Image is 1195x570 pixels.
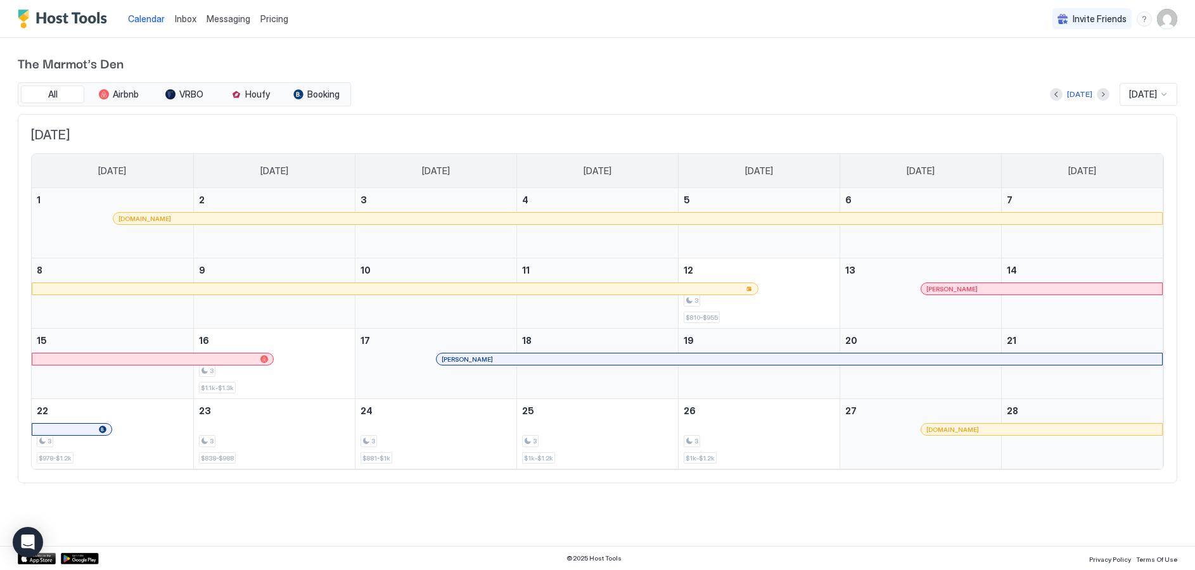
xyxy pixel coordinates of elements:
[32,188,193,212] a: February 1, 2026
[194,258,355,282] a: February 9, 2026
[517,188,678,212] a: February 4, 2026
[1001,399,1163,469] td: February 28, 2026
[679,399,840,422] a: February 26, 2026
[732,154,786,188] a: Thursday
[355,329,516,352] a: February 17, 2026
[194,329,355,352] a: February 16, 2026
[199,194,205,205] span: 2
[442,355,1157,364] div: [PERSON_NAME]
[37,335,47,346] span: 15
[522,265,530,275] span: 11
[61,553,99,564] div: Google Play Store
[18,53,1177,72] span: The Marmot's Den
[840,399,1001,422] a: February 27, 2026
[355,258,516,282] a: February 10, 2026
[516,258,678,329] td: February 11, 2026
[355,258,516,329] td: February 10, 2026
[32,188,193,258] td: February 1, 2026
[371,437,375,445] span: 3
[193,258,355,329] td: February 9, 2026
[1129,89,1157,100] span: [DATE]
[684,335,694,346] span: 19
[840,188,1001,258] td: February 6, 2026
[307,89,340,100] span: Booking
[1089,552,1131,565] a: Privacy Policy
[571,154,624,188] a: Wednesday
[48,437,51,445] span: 3
[284,85,348,103] button: Booking
[533,437,537,445] span: 3
[39,454,72,462] span: $978-$1.2k
[1001,188,1163,258] td: February 7, 2026
[128,13,165,24] span: Calendar
[361,405,373,416] span: 24
[1007,405,1018,416] span: 28
[1002,188,1163,212] a: February 7, 2026
[679,329,840,352] a: February 19, 2026
[845,265,855,275] span: 13
[1136,555,1177,563] span: Terms Of Use
[37,265,42,275] span: 8
[845,335,857,346] span: 20
[745,165,773,177] span: [DATE]
[194,188,355,212] a: February 2, 2026
[840,258,1001,282] a: February 13, 2026
[516,188,678,258] td: February 4, 2026
[522,335,532,346] span: 18
[355,399,516,469] td: February 24, 2026
[516,329,678,399] td: February 18, 2026
[840,258,1001,329] td: February 13, 2026
[1073,13,1127,25] span: Invite Friends
[31,127,1164,143] span: [DATE]
[86,154,139,188] a: Sunday
[18,553,56,564] div: App Store
[1007,194,1013,205] span: 7
[1068,165,1096,177] span: [DATE]
[128,12,165,25] a: Calendar
[678,188,840,258] td: February 5, 2026
[199,335,209,346] span: 16
[517,399,678,422] a: February 25, 2026
[845,405,857,416] span: 27
[678,258,840,329] td: February 12, 2026
[409,154,463,188] a: Tuesday
[355,329,516,399] td: February 17, 2026
[18,82,351,106] div: tab-group
[193,399,355,469] td: February 23, 2026
[355,188,516,212] a: February 3, 2026
[260,165,288,177] span: [DATE]
[207,13,250,24] span: Messaging
[1065,87,1094,102] button: [DATE]
[32,399,193,422] a: February 22, 2026
[32,329,193,399] td: February 15, 2026
[207,12,250,25] a: Messaging
[98,165,126,177] span: [DATE]
[584,165,611,177] span: [DATE]
[201,384,234,392] span: $1.1k-$1.3k
[926,426,979,434] span: [DOMAIN_NAME]
[686,313,718,322] span: $810-$955
[32,399,193,469] td: February 22, 2026
[48,89,58,100] span: All
[1089,555,1131,563] span: Privacy Policy
[194,399,355,422] a: February 23, 2026
[1157,9,1177,29] div: User profile
[153,85,216,103] button: VRBO
[1002,258,1163,282] a: February 14, 2026
[1002,329,1163,352] a: February 21, 2026
[175,13,196,24] span: Inbox
[37,194,41,205] span: 1
[199,405,211,416] span: 23
[1136,552,1177,565] a: Terms Of Use
[1001,329,1163,399] td: February 21, 2026
[37,405,48,416] span: 22
[219,85,282,103] button: Houfy
[18,9,113,28] a: Host Tools Logo
[118,215,171,223] span: [DOMAIN_NAME]
[1001,258,1163,329] td: February 14, 2026
[524,454,553,462] span: $1k-$1.2k
[199,265,205,275] span: 9
[201,454,234,462] span: $838-$988
[118,215,1157,223] div: [DOMAIN_NAME]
